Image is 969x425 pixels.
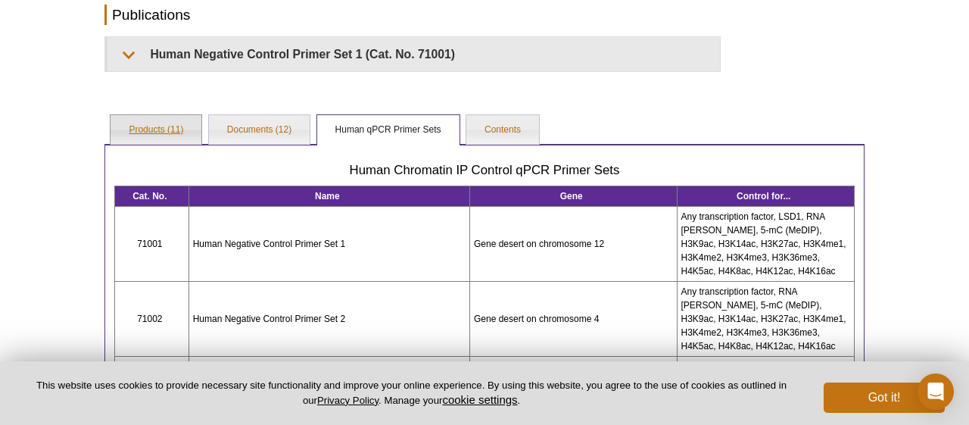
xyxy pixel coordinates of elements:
a: Documents (12) [209,115,310,145]
td: H3K27me3, EZH2 [677,356,855,377]
td: ACTB promoter [469,356,677,377]
strong: Control for... [737,191,790,202]
td: Any transcription factor, RNA [PERSON_NAME], 5-mC (MeDIP), H3K9ac, H3K14ac, H3K27ac, H3K4me1, H3K... [677,281,855,356]
button: Got it! [824,383,945,413]
a: Privacy Policy [317,395,379,406]
div: Open Intercom Messenger [918,373,954,410]
summary: Human Negative Control Primer Set 1 (Cat. No. 71001) [107,37,720,71]
h3: Human Chromatin IP Control qPCR Primer Sets [114,158,855,178]
a: Human qPCR Primer Sets [317,115,460,145]
td: Human Negative Control Primer Set 3 [189,356,469,377]
h2: Publications [104,5,721,25]
p: This website uses cookies to provide necessary site functionality and improve your online experie... [24,379,799,408]
strong: Gene [560,191,583,202]
td: Any transcription factor, LSD1, RNA [PERSON_NAME], 5-mC (MeDIP), H3K9ac, H3K14ac, H3K27ac, H3K4me... [677,206,855,281]
strong: Cat. No. [132,191,167,202]
button: cookie settings [442,393,517,406]
strong: Name [315,191,340,202]
td: Human Negative Control Primer Set 1 [189,206,469,281]
td: Gene desert on chromosome 12 [469,206,677,281]
td: Gene desert on chromosome 4 [469,281,677,356]
td: 71002 [115,281,189,356]
a: Contents [466,115,539,145]
td: 71023 [115,356,189,377]
a: Products (11) [111,115,201,145]
td: Human Negative Control Primer Set 2 [189,281,469,356]
td: 71001 [115,206,189,281]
